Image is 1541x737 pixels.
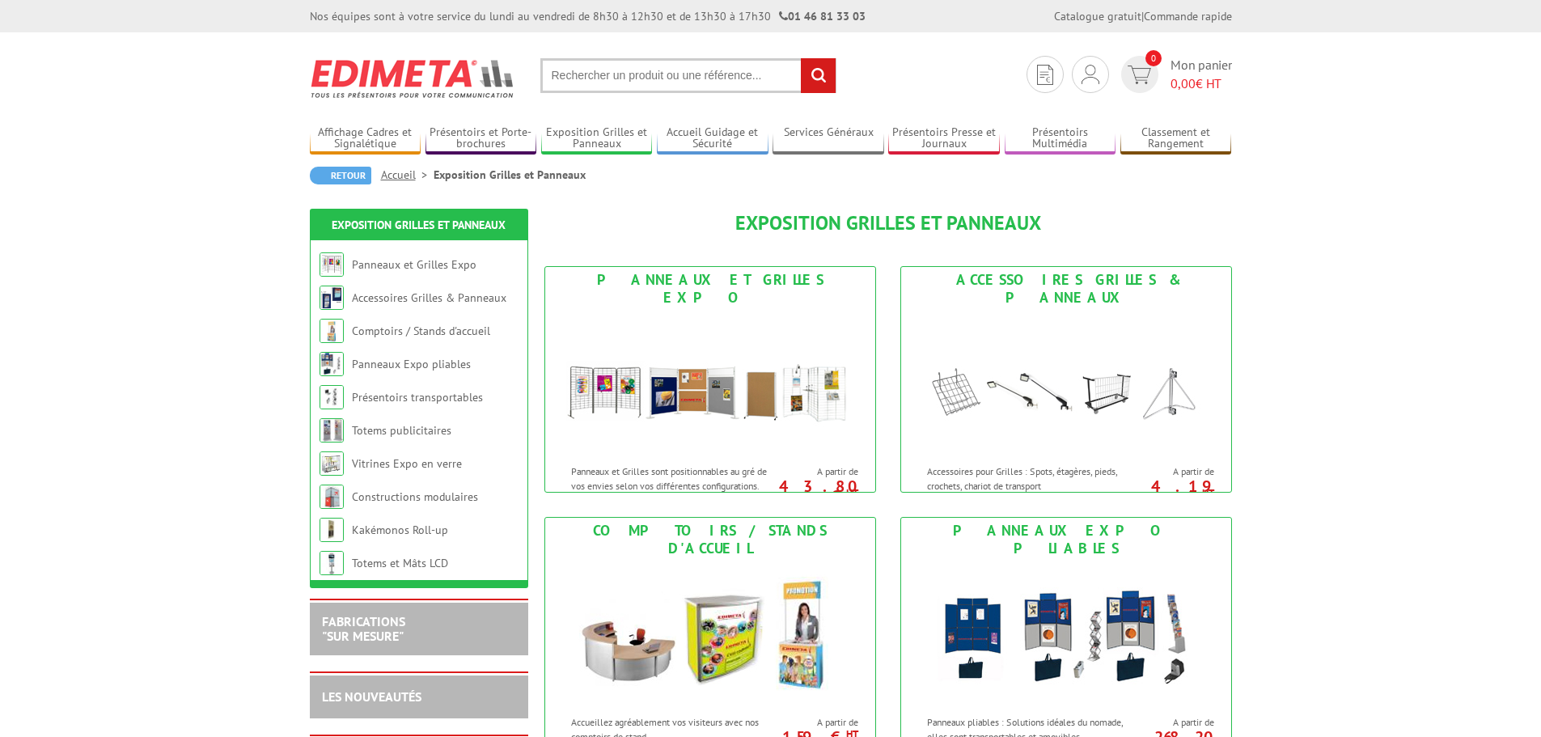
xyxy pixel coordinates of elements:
a: Panneaux et Grilles Expo [352,257,476,272]
span: A partir de [776,465,858,478]
a: Accueil [381,167,434,182]
img: Panneaux et Grilles Expo [561,311,860,456]
span: A partir de [776,716,858,729]
a: Présentoirs transportables [352,390,483,405]
a: Exposition Grilles et Panneaux [541,125,653,152]
h1: Exposition Grilles et Panneaux [544,213,1232,234]
span: 0,00 [1171,75,1196,91]
img: Panneaux et Grilles Expo [320,252,344,277]
strong: 01 46 81 33 03 [779,9,866,23]
a: devis rapide 0 Mon panier 0,00€ HT [1117,56,1232,93]
span: Mon panier [1171,56,1232,93]
p: Panneaux et Grilles sont positionnables au gré de vos envies selon vos différentes configurations. [571,464,772,492]
img: Accessoires Grilles & Panneaux [320,286,344,310]
img: Edimeta [310,49,516,108]
a: Présentoirs Multimédia [1005,125,1116,152]
img: Panneaux Expo pliables [320,352,344,376]
img: Comptoirs / Stands d'accueil [561,561,860,707]
img: Vitrines Expo en verre [320,451,344,476]
a: Vitrines Expo en verre [352,456,462,471]
a: Présentoirs et Porte-brochures [425,125,537,152]
span: 0 [1145,50,1162,66]
img: Accessoires Grilles & Panneaux [917,311,1216,456]
img: Totems publicitaires [320,418,344,443]
div: Accessoires Grilles & Panneaux [905,271,1227,307]
a: Constructions modulaires [352,489,478,504]
a: Accessoires Grilles & Panneaux Accessoires Grilles & Panneaux Accessoires pour Grilles : Spots, é... [900,266,1232,493]
div: Panneaux Expo pliables [905,522,1227,557]
img: Constructions modulaires [320,485,344,509]
a: Kakémonos Roll-up [352,523,448,537]
a: Retour [310,167,371,184]
a: Classement et Rangement [1120,125,1232,152]
div: Comptoirs / Stands d'accueil [549,522,871,557]
p: Accessoires pour Grilles : Spots, étagères, pieds, crochets, chariot de transport [927,464,1128,492]
img: devis rapide [1082,65,1099,84]
a: Accueil Guidage et Sécurité [657,125,768,152]
div: Panneaux et Grilles Expo [549,271,871,307]
a: Services Généraux [773,125,884,152]
span: A partir de [1132,465,1214,478]
div: | [1054,8,1232,24]
img: devis rapide [1037,65,1053,85]
img: Kakémonos Roll-up [320,518,344,542]
li: Exposition Grilles et Panneaux [434,167,586,183]
p: 4.19 € [1124,481,1214,501]
a: Affichage Cadres et Signalétique [310,125,421,152]
sup: HT [846,486,858,500]
a: Comptoirs / Stands d'accueil [352,324,490,338]
span: A partir de [1132,716,1214,729]
a: FABRICATIONS"Sur Mesure" [322,613,405,644]
img: Panneaux Expo pliables [917,561,1216,707]
p: 43.80 € [768,481,858,501]
span: € HT [1171,74,1232,93]
a: Commande rapide [1144,9,1232,23]
a: Totems publicitaires [352,423,451,438]
a: Exposition Grilles et Panneaux [332,218,506,232]
img: Comptoirs / Stands d'accueil [320,319,344,343]
img: devis rapide [1128,66,1151,84]
input: Rechercher un produit ou une référence... [540,58,836,93]
a: Totems et Mâts LCD [352,556,448,570]
img: Totems et Mâts LCD [320,551,344,575]
a: Panneaux Expo pliables [352,357,471,371]
a: Catalogue gratuit [1054,9,1141,23]
a: LES NOUVEAUTÉS [322,688,421,705]
img: Présentoirs transportables [320,385,344,409]
a: Accessoires Grilles & Panneaux [352,290,506,305]
a: Panneaux et Grilles Expo Panneaux et Grilles Expo Panneaux et Grilles sont positionnables au gré ... [544,266,876,493]
input: rechercher [801,58,836,93]
sup: HT [1202,486,1214,500]
div: Nos équipes sont à votre service du lundi au vendredi de 8h30 à 12h30 et de 13h30 à 17h30 [310,8,866,24]
a: Présentoirs Presse et Journaux [888,125,1000,152]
